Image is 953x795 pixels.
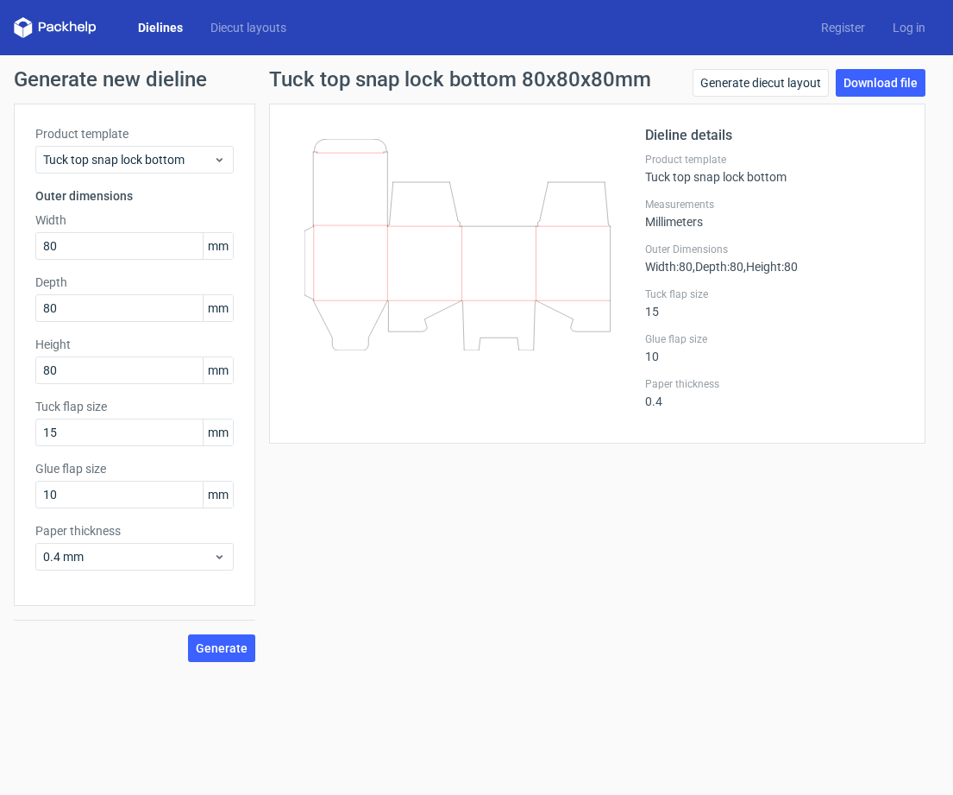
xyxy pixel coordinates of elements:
a: Generate diecut layout [693,69,829,97]
div: Millimeters [645,198,904,229]
h1: Tuck top snap lock bottom 80x80x80mm [269,69,651,90]
span: Width : 80 [645,260,693,274]
span: mm [203,482,233,508]
label: Product template [645,153,904,167]
a: Dielines [124,19,197,36]
span: mm [203,233,233,259]
span: mm [203,295,233,321]
a: Diecut layouts [197,19,300,36]
a: Log in [879,19,939,36]
div: 10 [645,332,904,363]
label: Depth [35,274,234,291]
span: Tuck top snap lock bottom [43,151,213,168]
span: , Depth : 80 [693,260,743,274]
a: Download file [836,69,925,97]
div: Tuck top snap lock bottom [645,153,904,184]
h2: Dieline details [645,125,904,146]
span: mm [203,420,233,445]
div: 0.4 [645,377,904,408]
label: Product template [35,125,234,142]
label: Measurements [645,198,904,211]
span: Generate [196,642,248,654]
label: Outer Dimensions [645,243,904,256]
label: Width [35,211,234,229]
a: Register [807,19,879,36]
h1: Generate new dieline [14,69,939,90]
span: , Height : 80 [743,260,798,274]
button: Generate [188,634,255,662]
label: Paper thickness [35,522,234,539]
label: Height [35,336,234,353]
label: Paper thickness [645,377,904,391]
div: 15 [645,287,904,319]
span: 0.4 mm [43,548,213,565]
span: mm [203,357,233,383]
label: Tuck flap size [35,398,234,415]
label: Glue flap size [35,460,234,477]
h3: Outer dimensions [35,187,234,205]
label: Glue flap size [645,332,904,346]
label: Tuck flap size [645,287,904,301]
